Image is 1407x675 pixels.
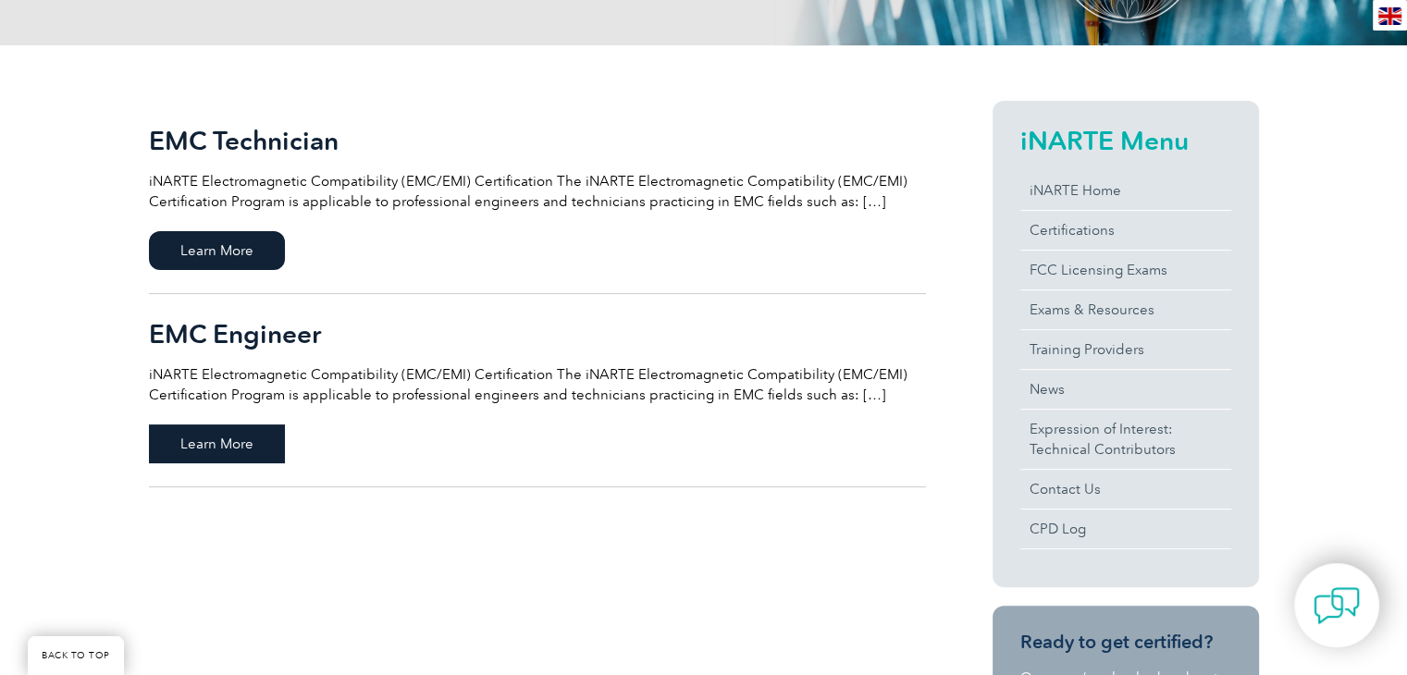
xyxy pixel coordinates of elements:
[1020,410,1231,469] a: Expression of Interest:Technical Contributors
[1314,583,1360,629] img: contact-chat.png
[149,101,926,294] a: EMC Technician iNARTE Electromagnetic Compatibility (EMC/EMI) Certification The iNARTE Electromag...
[1020,171,1231,210] a: iNARTE Home
[1020,211,1231,250] a: Certifications
[149,171,926,212] p: iNARTE Electromagnetic Compatibility (EMC/EMI) Certification The iNARTE Electromagnetic Compatibi...
[28,636,124,675] a: BACK TO TOP
[1020,370,1231,409] a: News
[149,231,285,270] span: Learn More
[1020,251,1231,289] a: FCC Licensing Exams
[1020,126,1231,155] h2: iNARTE Menu
[149,424,285,463] span: Learn More
[149,294,926,487] a: EMC Engineer iNARTE Electromagnetic Compatibility (EMC/EMI) Certification The iNARTE Electromagne...
[1020,290,1231,329] a: Exams & Resources
[1020,509,1231,548] a: CPD Log
[149,319,926,349] h2: EMC Engineer
[1020,631,1231,654] h3: Ready to get certified?
[149,126,926,155] h2: EMC Technician
[1020,470,1231,509] a: Contact Us
[1020,330,1231,369] a: Training Providers
[149,364,926,405] p: iNARTE Electromagnetic Compatibility (EMC/EMI) Certification The iNARTE Electromagnetic Compatibi...
[1378,7,1401,25] img: en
